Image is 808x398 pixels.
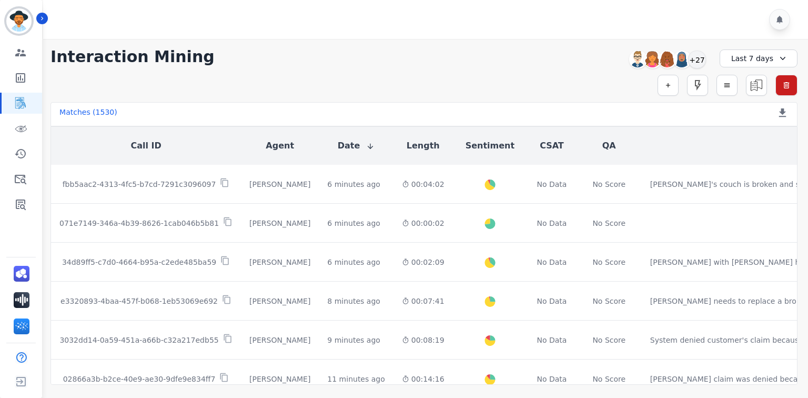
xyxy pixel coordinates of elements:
[249,374,310,384] div: [PERSON_NAME]
[536,179,568,190] div: No Data
[402,218,445,228] div: 00:00:02
[592,335,625,345] div: No Score
[402,374,445,384] div: 00:14:16
[536,257,568,267] div: No Data
[59,335,218,345] p: 3032dd14-0a59-451a-a66b-c32a217edb55
[327,179,380,190] div: 6 minutes ago
[536,296,568,306] div: No Data
[402,179,445,190] div: 00:04:02
[592,296,625,306] div: No Score
[592,257,625,267] div: No Score
[249,296,310,306] div: [PERSON_NAME]
[249,218,310,228] div: [PERSON_NAME]
[249,257,310,267] div: [PERSON_NAME]
[536,218,568,228] div: No Data
[266,140,294,152] button: Agent
[402,257,445,267] div: 00:02:09
[59,107,117,122] div: Matches ( 1530 )
[592,179,625,190] div: No Score
[59,218,219,228] p: 071e7149-346a-4b39-8626-1cab046b5b81
[249,179,310,190] div: [PERSON_NAME]
[50,47,215,66] h1: Interaction Mining
[130,140,161,152] button: Call ID
[402,335,445,345] div: 00:08:19
[6,8,32,34] img: Bordered avatar
[720,49,797,67] div: Last 7 days
[592,374,625,384] div: No Score
[327,296,380,306] div: 8 minutes ago
[249,335,310,345] div: [PERSON_NAME]
[536,335,568,345] div: No Data
[60,296,218,306] p: e3320893-4baa-457f-b068-1eb53069e692
[592,218,625,228] div: No Score
[338,140,375,152] button: Date
[62,257,216,267] p: 34d89ff5-c7d0-4664-b95a-c2ede485ba59
[407,140,440,152] button: Length
[540,140,564,152] button: CSAT
[327,374,385,384] div: 11 minutes ago
[688,51,706,68] div: +27
[327,335,380,345] div: 9 minutes ago
[466,140,514,152] button: Sentiment
[402,296,445,306] div: 00:07:41
[602,140,616,152] button: QA
[63,179,216,190] p: fbb5aac2-4313-4fc5-b7cd-7291c3096097
[536,374,568,384] div: No Data
[327,257,380,267] div: 6 minutes ago
[63,374,216,384] p: 02866a3b-b2ce-40e9-ae30-9dfe9e834ff7
[327,218,380,228] div: 6 minutes ago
